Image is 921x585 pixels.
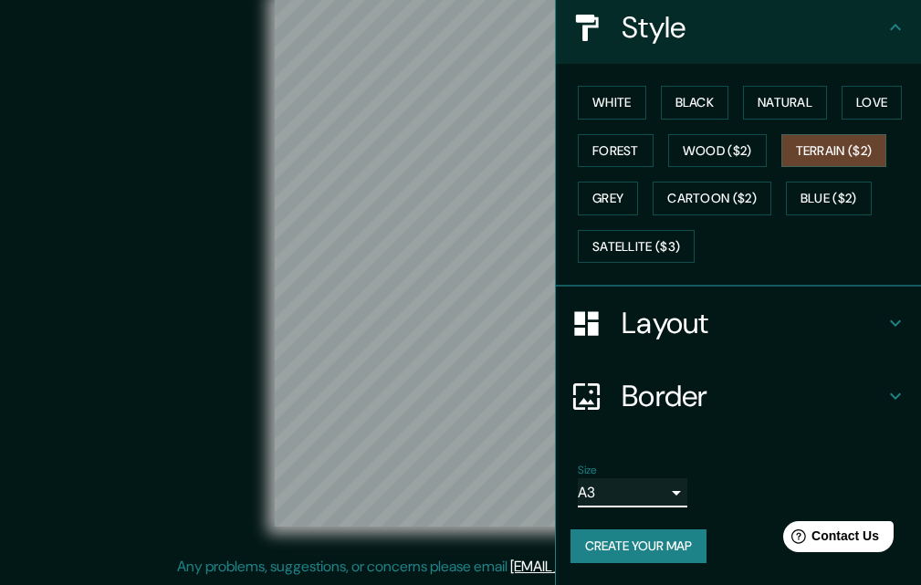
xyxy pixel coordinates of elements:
[842,86,902,120] button: Love
[578,478,687,507] div: A3
[556,360,921,433] div: Border
[622,305,884,341] h4: Layout
[556,287,921,360] div: Layout
[177,556,738,578] p: Any problems, suggestions, or concerns please email .
[570,529,706,563] button: Create your map
[653,182,771,215] button: Cartoon ($2)
[661,86,729,120] button: Black
[743,86,827,120] button: Natural
[668,134,767,168] button: Wood ($2)
[622,378,884,414] h4: Border
[578,86,646,120] button: White
[578,134,654,168] button: Forest
[578,182,638,215] button: Grey
[622,9,884,46] h4: Style
[578,463,597,478] label: Size
[781,134,887,168] button: Terrain ($2)
[578,230,695,264] button: Satellite ($3)
[759,514,901,565] iframe: Help widget launcher
[510,557,736,576] a: [EMAIL_ADDRESS][DOMAIN_NAME]
[786,182,872,215] button: Blue ($2)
